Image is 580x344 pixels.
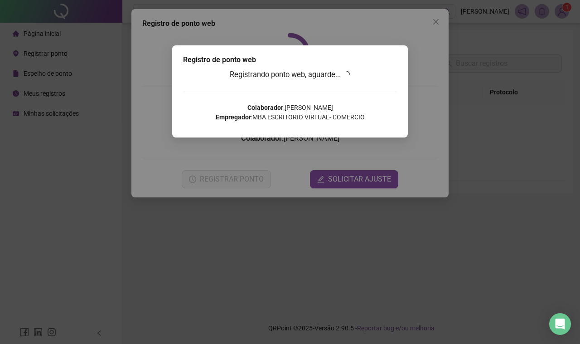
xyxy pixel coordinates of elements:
[183,103,397,122] p: : [PERSON_NAME] : MBA ESCRITORIO VIRTUAL- COMERCIO
[216,113,251,121] strong: Empregador
[183,54,397,65] div: Registro de ponto web
[183,69,397,81] h3: Registrando ponto web, aguarde...
[247,104,283,111] strong: Colaborador
[343,71,350,78] span: loading
[549,313,571,335] div: Open Intercom Messenger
